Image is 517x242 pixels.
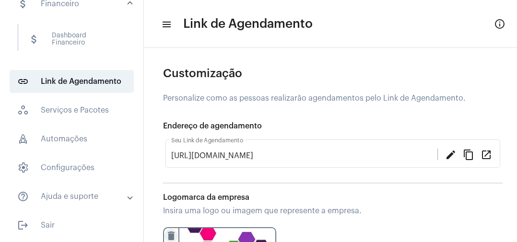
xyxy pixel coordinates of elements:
div: sidenav iconFinanceiro [6,19,143,64]
div: Insira uma logo ou imagem que represente a empresa. [163,207,498,215]
span: sidenav icon [17,133,29,145]
span: Link de Agendamento [10,70,134,93]
span: Serviços e Pacotes [10,99,134,122]
mat-icon: Info [494,18,505,30]
div: Logomarca da empresa [163,193,498,202]
div: Personalize como as pessoas realizarão agendamentos pelo Link de Agendamento. [163,94,503,103]
span: sidenav icon [17,104,29,116]
mat-icon: sidenav icon [161,19,171,30]
mat-panel-title: Ajuda e suporte [17,191,128,202]
mat-icon: sidenav icon [17,76,29,87]
mat-icon: sidenav icon [28,34,40,45]
mat-icon: edit [445,149,457,160]
div: Customização [163,67,503,80]
mat-icon: content_copy [463,149,474,160]
span: sidenav icon [17,162,29,173]
mat-expansion-panel-header: sidenav iconAjuda e suporte [6,185,143,208]
span: Sair [10,214,134,237]
span: Link de Agendamento [183,16,313,32]
input: Link [171,151,437,160]
mat-icon: sidenav icon [17,191,29,202]
div: Endereço de agendamento [163,122,503,130]
span: Configurações [10,156,134,179]
button: Info [490,14,509,34]
mat-icon: open_in_new [481,149,492,160]
span: Dashboard Financeiro [21,28,122,51]
span: Automações [10,127,134,150]
mat-icon: sidenav icon [17,219,29,231]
